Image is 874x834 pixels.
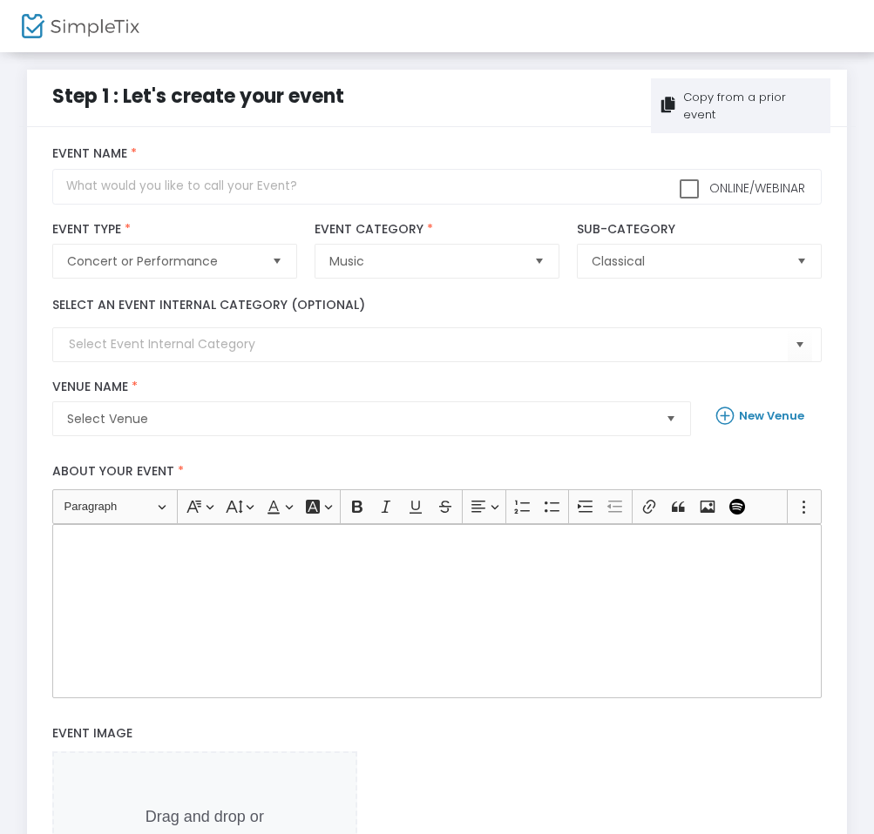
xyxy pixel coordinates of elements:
[681,89,820,123] div: Copy from a prior event
[52,380,691,395] label: Venue Name
[739,407,804,424] b: New Venue
[527,245,552,278] button: Select
[52,146,822,162] label: Event Name
[315,222,559,238] label: Event Category
[706,179,805,197] span: Online/Webinar
[52,83,344,110] span: Step 1 : Let's create your event
[52,222,297,238] label: Event Type
[44,454,830,489] label: About your event
[67,410,652,427] span: Select Venue
[577,222,822,238] label: Sub-Category
[52,724,132,742] span: Event Image
[265,245,289,278] button: Select
[52,524,822,698] div: Rich Text Editor, main
[659,402,683,435] button: Select
[788,327,812,363] button: Select
[69,335,788,353] input: Select Event Internal Category
[67,252,258,270] span: Concert or Performance
[52,489,822,524] div: Editor toolbar
[789,245,814,278] button: Select
[329,252,520,270] span: Music
[52,296,365,314] label: Select an event internal category (optional)
[52,169,822,205] input: What would you like to call your Event?
[592,252,783,270] span: Classical
[57,494,174,521] button: Paragraph
[64,496,155,517] span: Paragraph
